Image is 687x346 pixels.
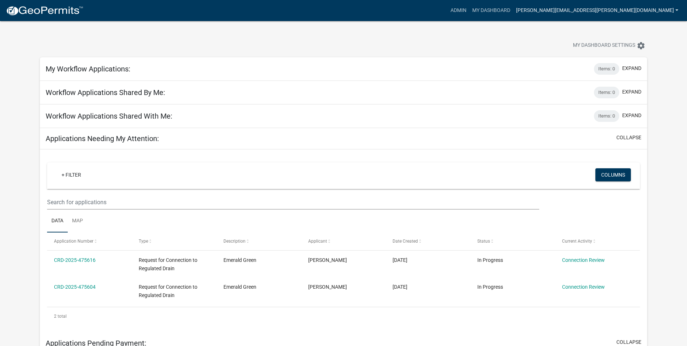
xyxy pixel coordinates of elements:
datatable-header-cell: Applicant [301,232,386,250]
a: Map [68,210,87,233]
span: Type [139,239,148,244]
a: + Filter [56,168,87,181]
div: collapse [40,149,647,333]
span: 09/09/2025 [393,284,407,290]
datatable-header-cell: Application Number [47,232,132,250]
a: Connection Review [562,284,605,290]
span: Date Created [393,239,418,244]
span: In Progress [477,257,503,263]
button: expand [622,65,641,72]
a: Data [47,210,68,233]
button: expand [622,88,641,96]
div: Items: 0 [594,63,619,75]
span: Applicant [308,239,327,244]
button: collapse [616,338,641,346]
span: My Dashboard Settings [573,41,635,50]
datatable-header-cell: Status [470,232,555,250]
h5: Workflow Applications Shared With Me: [46,112,172,120]
datatable-header-cell: Current Activity [555,232,640,250]
span: Emerald Green [223,284,256,290]
input: Search for applications [47,195,539,210]
datatable-header-cell: Type [132,232,217,250]
datatable-header-cell: Description [217,232,301,250]
h5: Workflow Applications Shared By Me: [46,88,165,97]
h5: Applications Needing My Attention: [46,134,159,143]
span: In Progress [477,284,503,290]
span: Request for Connection to Regulated Drain [139,284,197,298]
a: CRD-2025-475616 [54,257,96,263]
button: expand [622,112,641,119]
h5: My Workflow Applications: [46,65,130,73]
span: 09/09/2025 [393,257,407,263]
button: collapse [616,134,641,141]
span: Emerald Green [223,257,256,263]
button: My Dashboard Settingssettings [567,38,651,53]
div: Items: 0 [594,87,619,98]
button: Columns [595,168,631,181]
datatable-header-cell: Date Created [386,232,470,250]
span: Status [477,239,490,244]
span: Sam Baker [308,257,347,263]
span: Sam Baker [308,284,347,290]
span: Request for Connection to Regulated Drain [139,257,197,271]
span: Application Number [54,239,93,244]
div: 2 total [47,307,640,325]
a: Connection Review [562,257,605,263]
a: [PERSON_NAME][EMAIL_ADDRESS][PERSON_NAME][DOMAIN_NAME] [513,4,681,17]
div: Items: 0 [594,110,619,122]
a: CRD-2025-475604 [54,284,96,290]
span: Description [223,239,246,244]
i: settings [637,41,645,50]
a: Admin [448,4,469,17]
a: My Dashboard [469,4,513,17]
span: Current Activity [562,239,592,244]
